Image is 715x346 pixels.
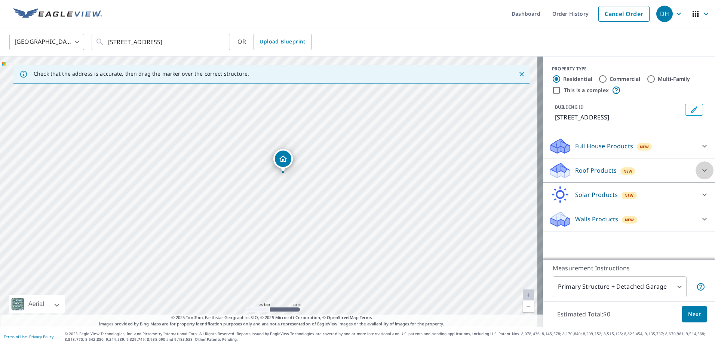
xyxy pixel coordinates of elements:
[682,306,707,323] button: Next
[552,66,706,72] div: PROPERTY TYPE
[260,37,305,46] span: Upload Blueprint
[26,295,46,313] div: Aerial
[625,192,634,198] span: New
[549,137,709,155] div: Full House ProductsNew
[625,217,634,223] span: New
[273,149,293,172] div: Dropped pin, building 1, Residential property, 5726 68th St Lubbock, TX 79424
[685,104,703,116] button: Edit building 1
[575,142,633,151] p: Full House Products
[696,282,705,291] span: Your report will include the primary structure and a detached garage if one exists.
[4,334,27,339] a: Terms of Use
[598,6,650,22] a: Cancel Order
[656,6,673,22] div: DH
[553,276,687,297] div: Primary Structure + Detached Garage
[237,34,312,50] div: OR
[553,264,705,273] p: Measurement Instructions
[9,295,65,313] div: Aerial
[9,31,84,52] div: [GEOGRAPHIC_DATA]
[564,86,609,94] label: This is a complex
[13,8,102,19] img: EV Logo
[29,334,53,339] a: Privacy Policy
[549,161,709,179] div: Roof ProductsNew
[523,301,534,312] a: Current Level 20, Zoom Out
[65,331,711,342] p: © 2025 Eagle View Technologies, Inc. and Pictometry International Corp. All Rights Reserved. Repo...
[517,69,527,79] button: Close
[575,190,618,199] p: Solar Products
[623,168,633,174] span: New
[108,31,215,52] input: Search by address or latitude-longitude
[610,75,641,83] label: Commercial
[555,113,682,122] p: [STREET_ADDRESS]
[658,75,690,83] label: Multi-Family
[327,315,358,320] a: OpenStreetMap
[575,215,618,224] p: Walls Products
[4,334,53,339] p: |
[34,70,249,77] p: Check that the address is accurate, then drag the marker over the correct structure.
[360,315,372,320] a: Terms
[254,34,311,50] a: Upload Blueprint
[575,166,617,175] p: Roof Products
[549,210,709,228] div: Walls ProductsNew
[171,315,372,321] span: © 2025 TomTom, Earthstar Geographics SIO, © 2025 Microsoft Corporation, ©
[523,289,534,301] a: Current Level 20, Zoom In Disabled
[555,104,584,110] p: BUILDING ID
[551,306,616,322] p: Estimated Total: $0
[640,144,649,150] span: New
[688,310,701,319] span: Next
[549,186,709,204] div: Solar ProductsNew
[563,75,592,83] label: Residential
